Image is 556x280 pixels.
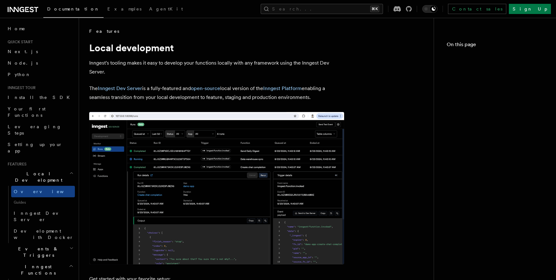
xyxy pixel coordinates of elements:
button: Local Development [5,168,75,186]
p: Inngest's tooling makes it easy to develop your functions locally with any framework using the In... [89,59,344,76]
span: Overview [14,189,79,194]
button: Events & Triggers [5,243,75,261]
a: Contact sales [448,4,506,14]
a: AgentKit [145,2,187,17]
a: Development with Docker [11,225,75,243]
kbd: ⌘K [370,6,379,12]
a: Inngest Dev Server [11,207,75,225]
span: Examples [107,6,141,11]
a: Sign Up [509,4,551,14]
span: Guides [11,197,75,207]
span: Inngest tour [5,85,36,90]
a: Documentation [43,2,104,18]
a: Node.js [5,57,75,69]
p: The is a fully-featured and local version of the enabling a seamless transition from your local d... [89,84,344,102]
span: Install the SDK [8,95,74,100]
a: open-source [191,85,220,91]
span: Your first Functions [8,106,46,118]
span: Home [8,25,25,32]
span: Local Development [5,171,69,183]
a: Python [5,69,75,80]
button: Toggle dark mode [422,5,437,13]
span: Features [5,162,26,167]
a: Your first Functions [5,103,75,121]
a: Overview [11,186,75,197]
span: Next.js [8,49,38,54]
span: Development with Docker [14,228,74,240]
span: Python [8,72,31,77]
a: Home [5,23,75,34]
img: The Inngest Dev Server on the Functions page [89,112,344,264]
a: Next.js [5,46,75,57]
span: Quick start [5,39,33,45]
span: AgentKit [149,6,183,11]
a: Examples [104,2,145,17]
a: Inngest Platform [263,85,302,91]
div: Local Development [5,186,75,243]
a: Leveraging Steps [5,121,75,139]
a: Install the SDK [5,92,75,103]
span: Inngest Functions [5,263,69,276]
h1: Local development [89,42,344,53]
span: Node.js [8,60,38,66]
span: Events & Triggers [5,246,69,258]
button: Inngest Functions [5,261,75,279]
span: Leveraging Steps [8,124,61,136]
a: Setting up your app [5,139,75,157]
a: Inngest Dev Server [98,85,142,91]
span: Documentation [47,6,100,11]
span: Features [89,28,119,34]
h4: On this page [447,41,543,51]
span: Inngest Dev Server [14,211,68,222]
button: Search...⌘K [261,4,383,14]
span: Setting up your app [8,142,62,153]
